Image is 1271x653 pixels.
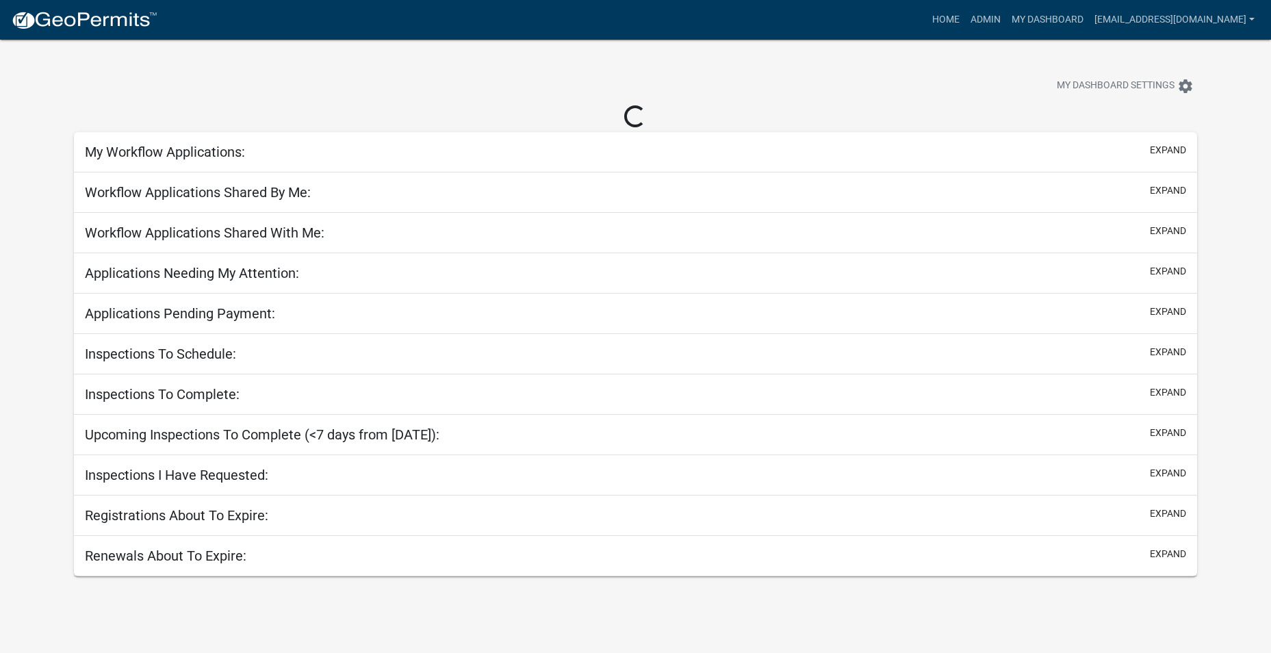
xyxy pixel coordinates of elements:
[85,426,439,443] h5: Upcoming Inspections To Complete (<7 days from [DATE]):
[85,346,236,362] h5: Inspections To Schedule:
[85,507,268,524] h5: Registrations About To Expire:
[85,305,275,322] h5: Applications Pending Payment:
[1150,426,1186,440] button: expand
[1150,183,1186,198] button: expand
[85,144,245,160] h5: My Workflow Applications:
[1150,466,1186,481] button: expand
[1057,78,1174,94] span: My Dashboard Settings
[1089,7,1260,33] a: [EMAIL_ADDRESS][DOMAIN_NAME]
[1150,507,1186,521] button: expand
[85,184,311,201] h5: Workflow Applications Shared By Me:
[1150,143,1186,157] button: expand
[85,386,240,402] h5: Inspections To Complete:
[1150,385,1186,400] button: expand
[85,467,268,483] h5: Inspections I Have Requested:
[1046,73,1205,99] button: My Dashboard Settingssettings
[85,225,324,241] h5: Workflow Applications Shared With Me:
[1150,224,1186,238] button: expand
[1177,78,1194,94] i: settings
[85,265,299,281] h5: Applications Needing My Attention:
[1150,305,1186,319] button: expand
[1150,264,1186,279] button: expand
[927,7,965,33] a: Home
[1006,7,1089,33] a: My Dashboard
[1150,547,1186,561] button: expand
[1150,345,1186,359] button: expand
[965,7,1006,33] a: Admin
[85,548,246,564] h5: Renewals About To Expire:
